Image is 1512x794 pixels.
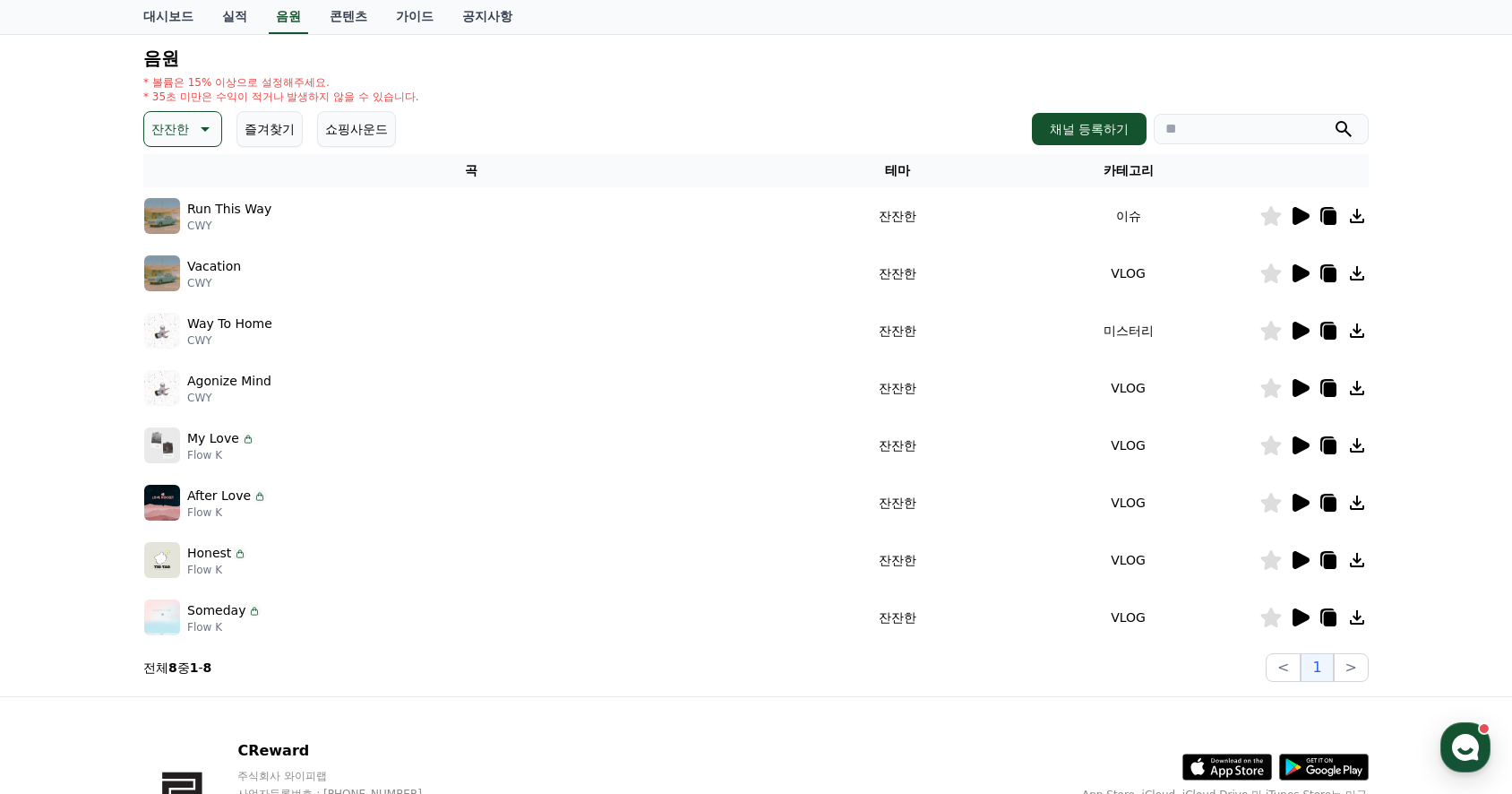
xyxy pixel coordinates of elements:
[203,660,212,675] strong: 8
[187,563,247,577] p: Flow K
[798,359,997,417] td: 잔잔한
[997,187,1259,245] td: 이슈
[187,333,272,348] p: CWY
[187,372,271,391] p: Agonize Mind
[144,600,180,635] img: music
[143,659,211,677] p: 전체 중 -
[997,589,1259,646] td: VLOG
[798,154,997,187] th: 테마
[143,111,222,147] button: 잔잔한
[1334,653,1369,682] button: >
[187,391,271,405] p: CWY
[143,154,798,187] th: 곡
[164,596,185,610] span: 대화
[187,601,245,620] p: Someday
[798,474,997,531] td: 잔잔한
[144,542,180,578] img: music
[277,595,298,609] span: 설정
[187,276,241,290] p: CWY
[143,90,419,104] p: * 35초 미만은 수익이 적거나 발생하지 않을 수 있습니다.
[1266,653,1301,682] button: <
[187,544,231,563] p: Honest
[997,245,1259,302] td: VLOG
[798,302,997,359] td: 잔잔한
[997,474,1259,531] td: VLOG
[187,257,241,276] p: Vacation
[1032,113,1147,145] button: 채널 등록하기
[118,568,231,613] a: 대화
[231,568,344,613] a: 설정
[151,117,189,142] p: 잔잔한
[1301,653,1333,682] button: 1
[798,417,997,474] td: 잔잔한
[56,595,67,609] span: 홈
[997,302,1259,359] td: 미스터리
[798,589,997,646] td: 잔잔한
[187,200,271,219] p: Run This Way
[5,568,118,613] a: 홈
[798,531,997,589] td: 잔잔한
[187,487,251,505] p: After Love
[143,75,419,90] p: * 볼륨은 15% 이상으로 설정해주세요.
[143,48,1369,68] h4: 음원
[798,187,997,245] td: 잔잔한
[237,769,456,783] p: 주식회사 와이피랩
[144,427,180,463] img: music
[187,505,267,520] p: Flow K
[187,620,262,634] p: Flow K
[237,740,456,762] p: CReward
[144,370,180,406] img: music
[997,154,1259,187] th: 카테고리
[190,660,199,675] strong: 1
[144,198,180,234] img: music
[168,660,177,675] strong: 8
[798,245,997,302] td: 잔잔한
[187,315,272,333] p: Way To Home
[144,313,180,349] img: music
[187,219,271,233] p: CWY
[997,531,1259,589] td: VLOG
[187,429,239,448] p: My Love
[144,255,180,291] img: music
[997,417,1259,474] td: VLOG
[144,485,180,521] img: music
[187,448,255,462] p: Flow K
[997,359,1259,417] td: VLOG
[236,111,303,147] button: 즐겨찾기
[317,111,396,147] button: 쇼핑사운드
